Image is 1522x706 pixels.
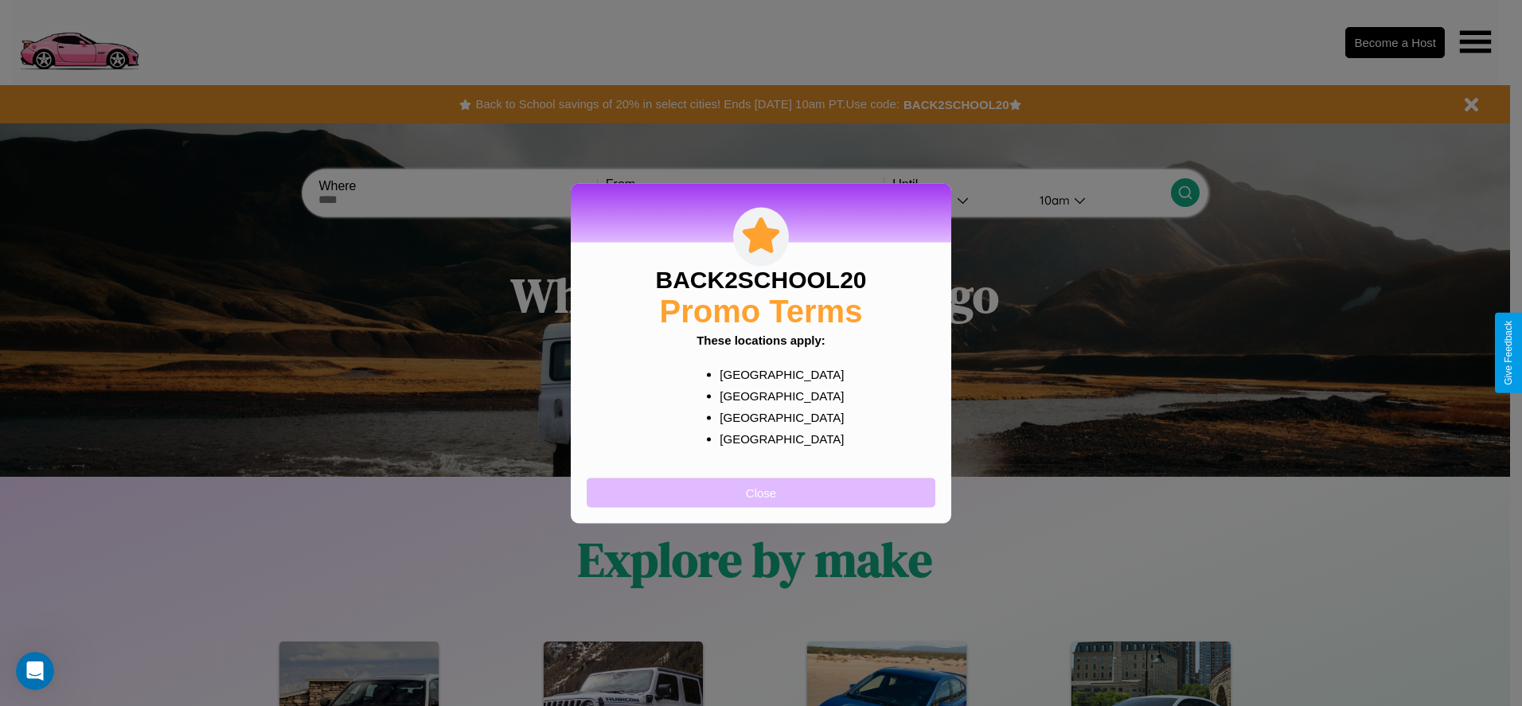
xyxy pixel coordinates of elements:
[720,427,833,449] p: [GEOGRAPHIC_DATA]
[720,384,833,406] p: [GEOGRAPHIC_DATA]
[655,266,866,293] h3: BACK2SCHOOL20
[587,478,935,507] button: Close
[660,293,863,329] h2: Promo Terms
[1503,321,1514,385] div: Give Feedback
[720,363,833,384] p: [GEOGRAPHIC_DATA]
[720,406,833,427] p: [GEOGRAPHIC_DATA]
[697,333,825,346] b: These locations apply:
[16,652,54,690] iframe: Intercom live chat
